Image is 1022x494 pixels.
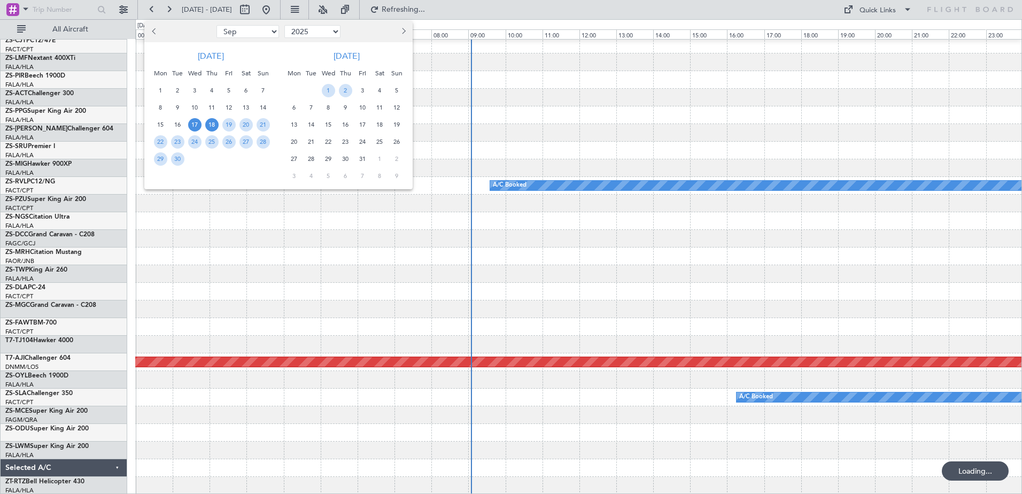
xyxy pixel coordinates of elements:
[354,133,371,150] div: 24-10-2025
[171,135,184,149] span: 23
[339,169,352,183] span: 6
[390,118,404,132] span: 19
[222,101,236,114] span: 12
[169,82,186,99] div: 2-9-2025
[356,84,369,97] span: 3
[305,152,318,166] span: 28
[154,152,167,166] span: 29
[373,101,386,114] span: 11
[339,101,352,114] span: 9
[303,150,320,167] div: 28-10-2025
[257,135,270,149] span: 28
[203,99,220,116] div: 11-9-2025
[254,82,272,99] div: 7-9-2025
[220,65,237,82] div: Fri
[237,133,254,150] div: 27-9-2025
[305,118,318,132] span: 14
[216,25,279,38] select: Select month
[285,133,303,150] div: 20-10-2025
[220,99,237,116] div: 12-9-2025
[237,65,254,82] div: Sat
[388,167,405,184] div: 9-11-2025
[152,65,169,82] div: Mon
[285,99,303,116] div: 6-10-2025
[154,135,167,149] span: 22
[303,133,320,150] div: 21-10-2025
[322,84,335,97] span: 1
[320,150,337,167] div: 29-10-2025
[337,167,354,184] div: 6-11-2025
[239,135,253,149] span: 27
[254,99,272,116] div: 14-9-2025
[339,152,352,166] span: 30
[390,84,404,97] span: 5
[397,23,409,40] button: Next month
[257,118,270,132] span: 21
[152,82,169,99] div: 1-9-2025
[257,101,270,114] span: 14
[320,133,337,150] div: 22-10-2025
[152,116,169,133] div: 15-9-2025
[339,84,352,97] span: 2
[356,169,369,183] span: 7
[188,118,202,132] span: 17
[169,65,186,82] div: Tue
[388,99,405,116] div: 12-10-2025
[285,116,303,133] div: 13-10-2025
[288,118,301,132] span: 13
[373,135,386,149] span: 25
[237,99,254,116] div: 13-9-2025
[169,99,186,116] div: 9-9-2025
[285,65,303,82] div: Mon
[154,118,167,132] span: 15
[288,169,301,183] span: 3
[203,82,220,99] div: 4-9-2025
[322,135,335,149] span: 22
[356,118,369,132] span: 17
[285,167,303,184] div: 3-11-2025
[371,99,388,116] div: 11-10-2025
[388,65,405,82] div: Sun
[288,101,301,114] span: 6
[203,65,220,82] div: Thu
[339,118,352,132] span: 16
[205,135,219,149] span: 25
[152,99,169,116] div: 8-9-2025
[354,167,371,184] div: 7-11-2025
[222,135,236,149] span: 26
[371,150,388,167] div: 1-11-2025
[356,152,369,166] span: 31
[303,65,320,82] div: Tue
[254,116,272,133] div: 21-9-2025
[388,82,405,99] div: 5-10-2025
[205,84,219,97] span: 4
[186,99,203,116] div: 10-9-2025
[388,116,405,133] div: 19-10-2025
[390,152,404,166] span: 2
[322,169,335,183] span: 5
[239,84,253,97] span: 6
[239,118,253,132] span: 20
[171,152,184,166] span: 30
[154,84,167,97] span: 1
[320,99,337,116] div: 8-10-2025
[390,135,404,149] span: 26
[254,65,272,82] div: Sun
[186,65,203,82] div: Wed
[303,167,320,184] div: 4-11-2025
[305,135,318,149] span: 21
[205,101,219,114] span: 11
[388,133,405,150] div: 26-10-2025
[220,82,237,99] div: 5-9-2025
[354,116,371,133] div: 17-10-2025
[288,135,301,149] span: 20
[322,118,335,132] span: 15
[186,116,203,133] div: 17-9-2025
[356,101,369,114] span: 10
[154,101,167,114] span: 8
[169,133,186,150] div: 23-9-2025
[186,133,203,150] div: 24-9-2025
[320,116,337,133] div: 15-10-2025
[237,82,254,99] div: 6-9-2025
[222,84,236,97] span: 5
